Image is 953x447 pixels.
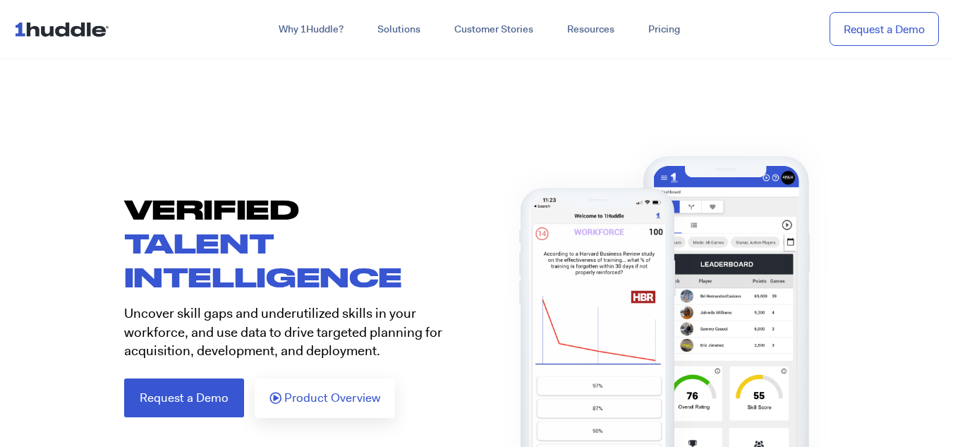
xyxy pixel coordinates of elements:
[14,16,115,42] img: ...
[124,192,477,294] h1: VERIFIED
[631,17,697,42] a: Pricing
[550,17,631,42] a: Resources
[284,392,380,405] span: Product Overview
[830,12,939,47] a: Request a Demo
[124,304,466,361] p: Uncover skill gaps and underutilized skills in your workforce, and use data to drive targeted pla...
[140,392,229,404] span: Request a Demo
[255,379,395,418] a: Product Overview
[437,17,550,42] a: Customer Stories
[360,17,437,42] a: Solutions
[124,379,244,417] a: Request a Demo
[124,227,403,292] span: TALENT INTELLIGENCE
[262,17,360,42] a: Why 1Huddle?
